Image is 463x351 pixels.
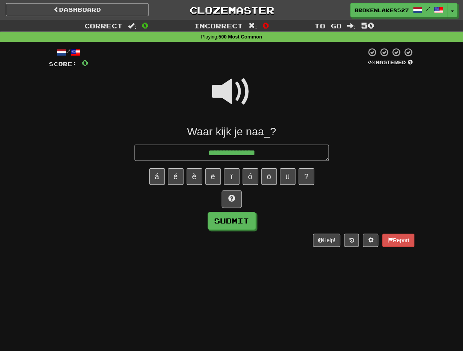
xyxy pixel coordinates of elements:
[208,212,256,230] button: Submit
[361,21,374,30] span: 50
[222,190,242,208] button: Hint!
[224,168,239,185] button: ï
[248,23,257,29] span: :
[160,3,303,17] a: Clozemaster
[366,59,414,66] div: Mastered
[84,22,122,30] span: Correct
[262,21,269,30] span: 0
[243,168,258,185] button: ó
[49,47,88,57] div: /
[350,3,447,17] a: BrokenLake8527 /
[218,34,262,40] strong: 500 Most Common
[314,22,342,30] span: To go
[6,3,149,16] a: Dashboard
[128,23,136,29] span: :
[49,125,414,139] div: Waar kijk je naa_?
[142,21,149,30] span: 0
[261,168,277,185] button: ö
[313,234,341,247] button: Help!
[382,234,414,247] button: Report
[194,22,243,30] span: Incorrect
[205,168,221,185] button: ë
[299,168,314,185] button: ?
[149,168,165,185] button: á
[187,168,202,185] button: è
[368,59,376,65] span: 0 %
[82,58,88,68] span: 0
[344,234,359,247] button: Round history (alt+y)
[355,7,409,14] span: BrokenLake8527
[426,6,430,12] span: /
[49,61,77,67] span: Score:
[280,168,295,185] button: ü
[347,23,356,29] span: :
[168,168,183,185] button: é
